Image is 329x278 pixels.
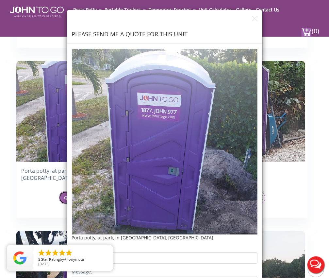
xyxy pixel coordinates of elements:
[72,49,257,235] img: Porta-potty-at-park-in-Lauderhill-FL.jpg
[72,244,85,251] label: Email:
[38,249,45,257] li: 
[58,249,66,257] li: 
[41,257,60,262] span: Star Rating
[72,269,92,275] label: Message:
[13,252,26,265] img: Review Rating
[38,261,50,266] span: [DATE]
[38,257,108,262] span: by
[252,16,257,21] img: close icon
[72,235,257,241] p: Porta potty, at park, in [GEOGRAPHIC_DATA], [GEOGRAPHIC_DATA]
[72,21,257,39] h4: PLEASE SEND ME A QUOTE FOR THIS UNIT
[38,257,40,262] span: 5
[64,257,85,262] span: Anonymous
[303,252,329,278] button: Live Chat
[44,249,52,257] li: 
[72,252,257,264] input: Email
[65,249,73,257] li: 
[51,249,59,257] li: 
